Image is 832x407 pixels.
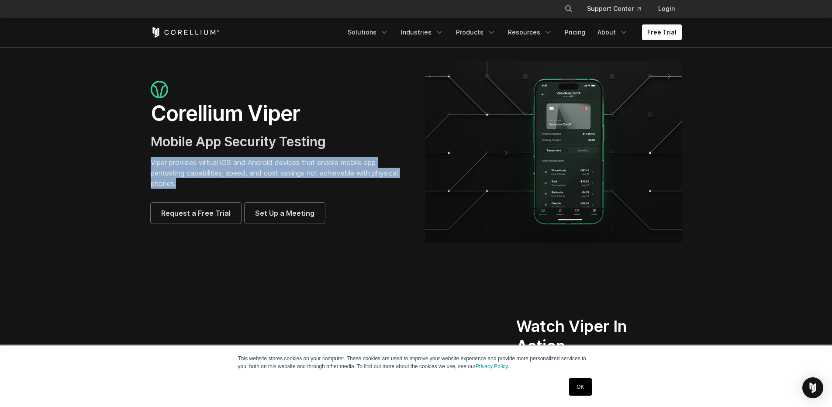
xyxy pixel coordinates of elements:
a: Set Up a Meeting [245,203,325,224]
h1: Corellium Viper [151,100,407,127]
a: Solutions [342,24,394,40]
a: About [592,24,633,40]
h2: Watch Viper In Action [516,317,649,356]
a: Corellium Home [151,27,220,38]
a: Privacy Policy. [476,363,509,369]
a: Request a Free Trial [151,203,241,224]
img: viper_hero [425,61,682,243]
a: Login [651,1,682,17]
span: Request a Free Trial [161,208,231,218]
a: Free Trial [642,24,682,40]
p: This website stores cookies on your computer. These cookies are used to improve your website expe... [238,355,594,370]
a: Resources [503,24,558,40]
a: Support Center [580,1,648,17]
div: Navigation Menu [554,1,682,17]
span: Set Up a Meeting [255,208,314,218]
a: OK [569,378,591,396]
a: Products [451,24,501,40]
a: Pricing [559,24,590,40]
span: Mobile App Security Testing [151,134,326,149]
div: Open Intercom Messenger [802,377,823,398]
p: Viper provides virtual iOS and Android devices that enable mobile app pentesting capabilities, sp... [151,157,407,189]
img: viper_icon_large [151,81,168,99]
button: Search [561,1,577,17]
a: Industries [396,24,449,40]
div: Navigation Menu [342,24,682,40]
